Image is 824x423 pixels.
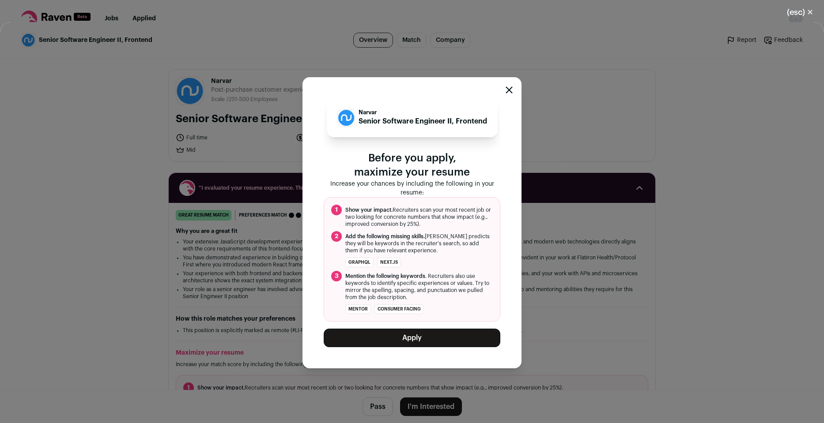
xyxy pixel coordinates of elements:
img: f3382d30f67687052d48a767b76d9b85de1a875e7b4cadffff158869ff957c40.png [338,109,355,126]
p: Before you apply, maximize your resume [324,151,500,180]
button: Apply [324,329,500,347]
button: Close modal [776,3,824,22]
span: [PERSON_NAME] predicts they will be keywords in the recruiter's search, so add them if you have r... [345,233,493,254]
p: Narvar [359,109,487,116]
p: Increase your chances by including the following in your resume: [324,180,500,197]
li: GraphQL [345,258,374,267]
li: Next.js [377,258,401,267]
span: 1 [331,205,342,215]
span: 3 [331,271,342,281]
button: Close modal [506,86,513,94]
li: consumer facing [374,304,424,314]
span: Add the following missing skills. [345,234,425,239]
p: Senior Software Engineer II, Frontend [359,116,487,127]
span: Show your impact. [345,207,393,213]
li: mentor [345,304,371,314]
span: . Recruiters also use keywords to identify specific experiences or values. Try to mirror the spel... [345,273,493,301]
span: 2 [331,231,342,242]
span: Mention the following keywords [345,273,425,279]
span: Recruiters scan your most recent job or two looking for concrete numbers that show impact (e.g., ... [345,206,493,228]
